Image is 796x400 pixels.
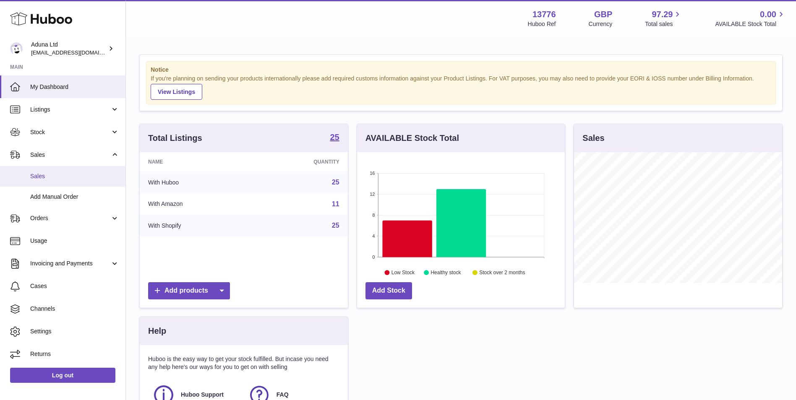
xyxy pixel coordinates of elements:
h3: Sales [582,132,604,144]
td: With Huboo [140,171,253,193]
strong: GBP [594,9,612,20]
span: [EMAIL_ADDRESS][DOMAIN_NAME] [31,49,123,56]
th: Quantity [253,152,347,171]
a: 11 [332,200,339,208]
a: 25 [332,179,339,186]
span: Returns [30,350,119,358]
span: Settings [30,327,119,335]
a: 97.29 Total sales [645,9,682,28]
th: Name [140,152,253,171]
strong: 25 [330,133,339,141]
span: Sales [30,151,110,159]
a: 25 [330,133,339,143]
img: internalAdmin-13776@internal.huboo.com [10,42,23,55]
h3: AVAILABLE Stock Total [365,132,459,144]
text: Low Stock [391,270,415,275]
span: Total sales [645,20,682,28]
div: Currency [589,20,613,28]
div: Aduna Ltd [31,41,107,57]
span: Huboo Support [181,391,224,399]
a: Log out [10,368,115,383]
text: 0 [372,255,375,260]
a: Add Stock [365,282,412,299]
span: My Dashboard [30,83,119,91]
a: Add products [148,282,230,299]
span: Usage [30,237,119,245]
span: Listings [30,106,110,114]
span: FAQ [277,391,289,399]
text: 12 [370,192,375,197]
span: Stock [30,128,110,136]
span: Orders [30,214,110,222]
text: 16 [370,171,375,176]
h3: Help [148,325,166,337]
text: 8 [372,213,375,218]
span: AVAILABLE Stock Total [715,20,786,28]
a: 25 [332,222,339,229]
p: Huboo is the easy way to get your stock fulfilled. But incase you need any help here's our ways f... [148,355,339,371]
span: Cases [30,282,119,290]
h3: Total Listings [148,132,202,144]
span: 0.00 [760,9,776,20]
span: Invoicing and Payments [30,260,110,268]
text: 4 [372,234,375,239]
text: Stock over 2 months [479,270,525,275]
span: Channels [30,305,119,313]
div: Huboo Ref [528,20,556,28]
a: View Listings [151,84,202,100]
td: With Amazon [140,193,253,215]
td: With Shopify [140,215,253,236]
strong: 13776 [532,9,556,20]
div: If you're planning on sending your products internationally please add required customs informati... [151,75,771,100]
strong: Notice [151,66,771,74]
span: Add Manual Order [30,193,119,201]
span: 97.29 [652,9,673,20]
text: Healthy stock [431,270,461,275]
a: 0.00 AVAILABLE Stock Total [715,9,786,28]
span: Sales [30,172,119,180]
